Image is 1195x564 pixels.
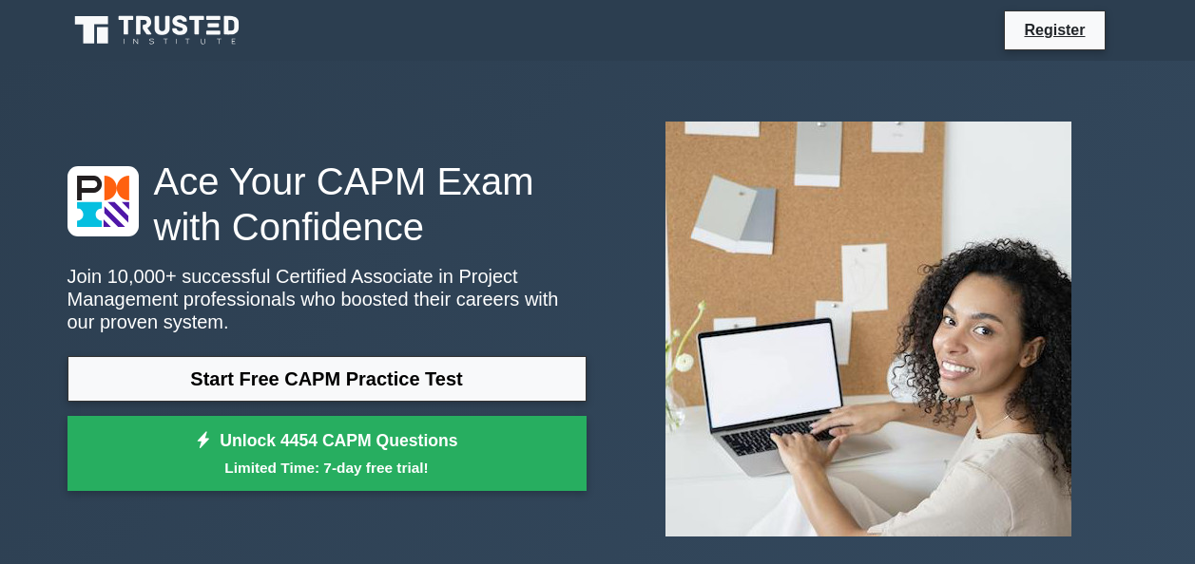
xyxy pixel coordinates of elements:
a: Start Free CAPM Practice Test [67,356,587,402]
small: Limited Time: 7-day free trial! [91,457,563,479]
h1: Ace Your CAPM Exam with Confidence [67,159,587,250]
a: Register [1012,18,1096,42]
a: Unlock 4454 CAPM QuestionsLimited Time: 7-day free trial! [67,416,587,492]
p: Join 10,000+ successful Certified Associate in Project Management professionals who boosted their... [67,265,587,333]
